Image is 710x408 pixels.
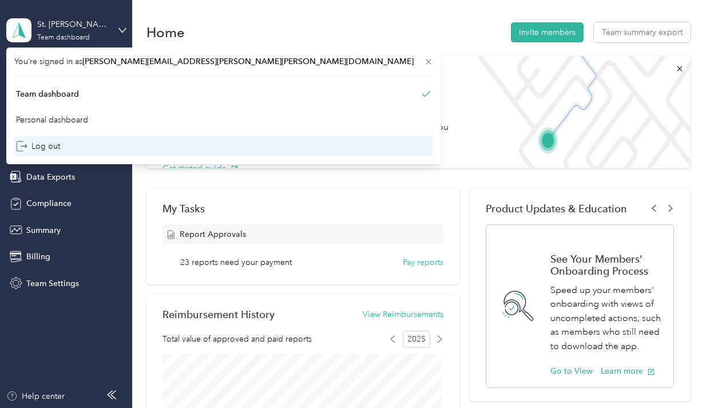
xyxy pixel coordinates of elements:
span: Summary [26,224,61,236]
button: Pay reports [403,256,443,268]
p: Speed up your members' onboarding with views of uncompleted actions, such as members who still ne... [550,283,662,354]
span: You’re signed in as [14,56,433,68]
div: Personal dashboard [16,114,88,126]
span: Total value of approved and paid reports [162,333,312,345]
h2: Reimbursement History [162,308,275,320]
div: My Tasks [162,203,443,215]
span: Billing [26,251,50,263]
button: Team summary export [594,22,691,42]
span: Report Approvals [180,228,246,240]
img: Welcome to everlance [468,56,690,168]
button: Learn more [601,365,655,377]
div: St. [PERSON_NAME] [37,18,109,30]
div: Log out [16,140,60,152]
button: Go to View [550,365,593,377]
span: Product Updates & Education [486,203,627,215]
h1: See Your Members' Onboarding Process [550,253,662,277]
span: 23 reports need your payment [180,256,292,268]
h1: Home [146,26,185,38]
div: Team dashboard [16,88,79,100]
span: Team Settings [26,278,79,290]
iframe: Everlance-gr Chat Button Frame [646,344,710,408]
div: Team dashboard [37,34,90,41]
span: Compliance [26,197,72,209]
span: 2025 [403,331,430,348]
span: [PERSON_NAME][EMAIL_ADDRESS][PERSON_NAME][PERSON_NAME][DOMAIN_NAME] [82,57,414,66]
button: Help center [6,390,65,402]
button: Invite members [511,22,584,42]
span: Data Exports [26,171,75,183]
button: View Reimbursements [363,308,443,320]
